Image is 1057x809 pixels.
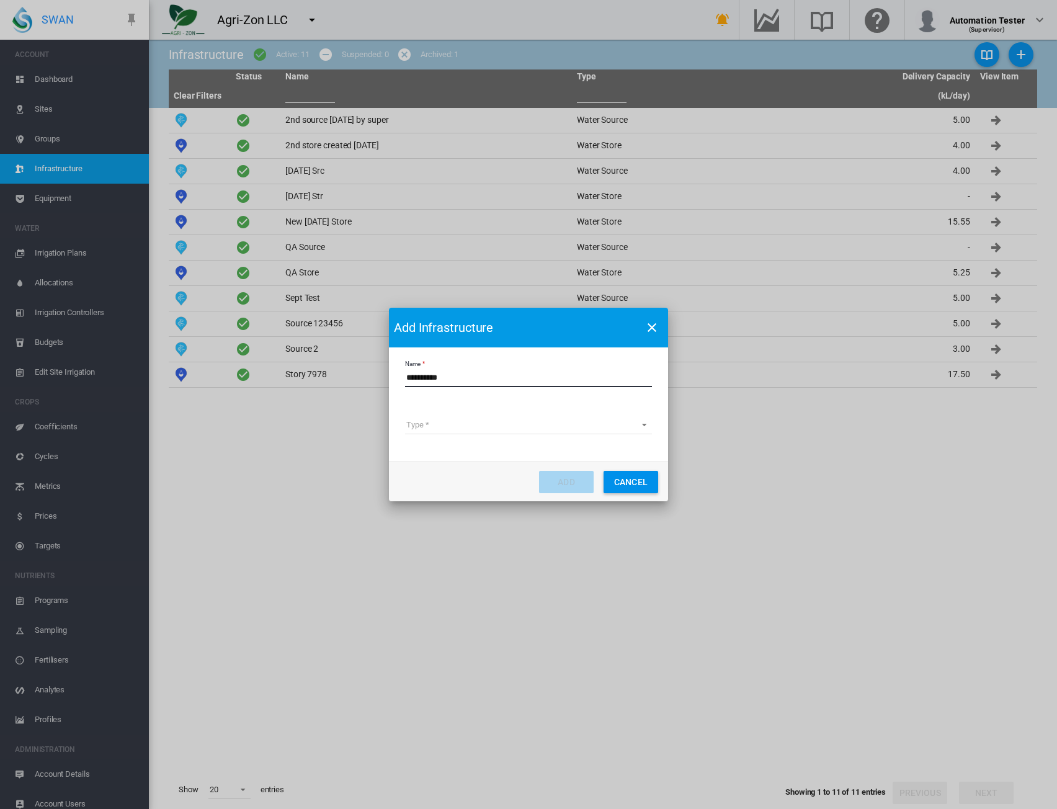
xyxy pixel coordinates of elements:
[389,308,668,501] md-dialog: Name Name ...
[640,315,664,340] button: icon-close
[405,416,652,434] md-select: Type
[604,471,658,493] button: Cancel
[644,320,659,335] md-icon: icon-close
[394,319,493,336] span: Add Infrastructure
[539,471,594,493] button: Add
